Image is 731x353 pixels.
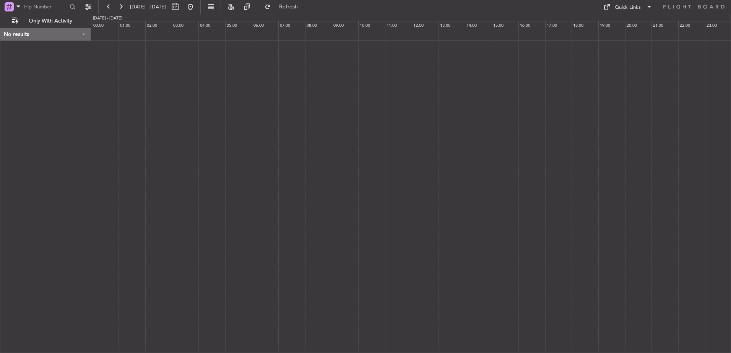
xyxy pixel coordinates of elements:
[130,3,166,10] span: [DATE] - [DATE]
[225,21,252,28] div: 05:00
[651,21,678,28] div: 21:00
[358,21,385,28] div: 10:00
[412,21,439,28] div: 12:00
[518,21,545,28] div: 16:00
[145,21,172,28] div: 02:00
[172,21,198,28] div: 03:00
[492,21,518,28] div: 15:00
[278,21,305,28] div: 07:00
[8,15,83,27] button: Only With Activity
[385,21,412,28] div: 11:00
[615,4,641,11] div: Quick Links
[598,21,625,28] div: 19:00
[465,21,492,28] div: 14:00
[20,18,81,24] span: Only With Activity
[572,21,598,28] div: 18:00
[439,21,465,28] div: 13:00
[261,1,307,13] button: Refresh
[599,1,656,13] button: Quick Links
[305,21,332,28] div: 08:00
[92,21,119,28] div: 00:00
[332,21,359,28] div: 09:00
[252,21,279,28] div: 06:00
[545,21,572,28] div: 17:00
[93,15,122,22] div: [DATE] - [DATE]
[119,21,145,28] div: 01:00
[198,21,225,28] div: 04:00
[678,21,705,28] div: 22:00
[23,1,67,13] input: Trip Number
[273,4,305,10] span: Refresh
[625,21,652,28] div: 20:00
